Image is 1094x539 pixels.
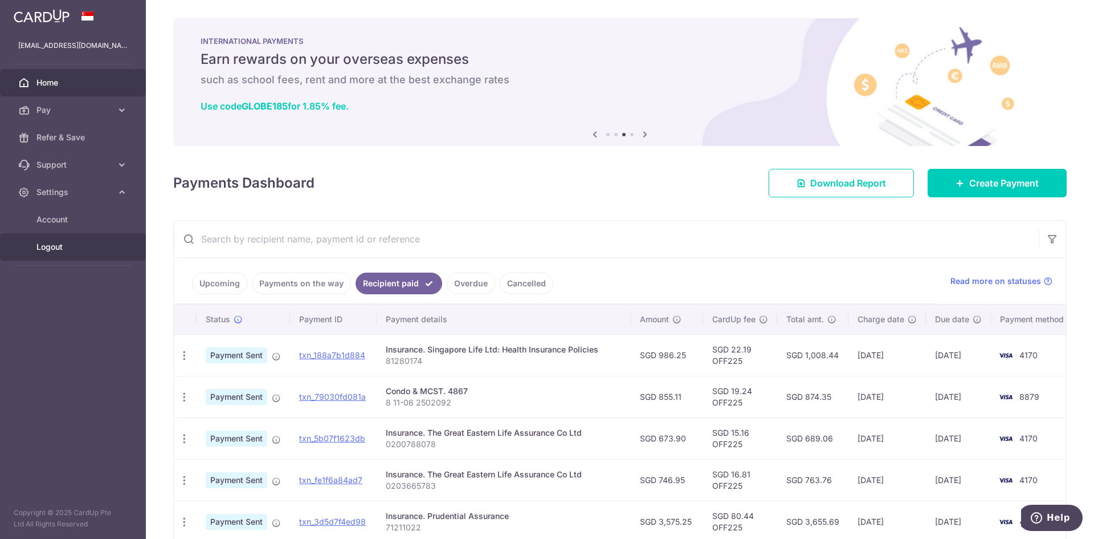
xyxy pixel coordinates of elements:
a: Create Payment [928,169,1067,197]
td: SGD 15.16 OFF225 [703,418,777,459]
p: 81280174 [386,355,622,367]
h4: Payments Dashboard [173,173,315,193]
p: INTERNATIONAL PAYMENTS [201,37,1039,46]
a: txn_79030fd081a [299,392,366,402]
span: Payment Sent [206,514,267,530]
span: Refer & Save [36,132,112,143]
td: [DATE] [926,418,991,459]
input: Search by recipient name, payment id or reference [174,221,1039,257]
span: 4170 [1019,350,1038,360]
a: Read more on statuses [950,275,1052,287]
a: txn_fe1f6a84ad7 [299,475,362,485]
a: Download Report [769,169,914,197]
th: Payment details [377,305,631,334]
a: Recipient paid [356,273,442,294]
img: Bank Card [994,473,1017,487]
p: 0203665783 [386,480,622,492]
a: Payments on the way [252,273,351,294]
div: Insurance. Singapore Life Ltd: Health Insurance Policies [386,344,622,355]
td: [DATE] [926,376,991,418]
td: SGD 22.19 OFF225 [703,334,777,376]
td: [DATE] [926,459,991,501]
td: SGD 855.11 [631,376,703,418]
td: SGD 673.90 [631,418,703,459]
a: Cancelled [500,273,553,294]
td: SGD 746.95 [631,459,703,501]
p: 71211022 [386,522,622,533]
span: 8879 [1019,392,1039,402]
span: Logout [36,241,112,253]
span: 4170 [1019,475,1038,485]
img: International Payment Banner [173,18,1067,146]
span: Payment Sent [206,347,267,363]
a: txn_188a7b1d884 [299,350,365,360]
a: txn_5b07f1623db [299,433,365,443]
iframe: Opens a widget where you can find more information [1021,505,1083,533]
span: Support [36,159,112,171]
p: 0200788078 [386,439,622,450]
img: Bank Card [994,348,1017,362]
span: Status [206,314,230,325]
td: SGD 16.81 OFF225 [703,459,777,501]
td: [DATE] [848,376,926,418]
a: Use codeGLOBE185for 1.85% fee. [201,100,349,112]
span: Read more on statuses [950,275,1041,287]
div: Insurance. The Great Eastern Life Assurance Co Ltd [386,427,622,439]
span: Due date [935,314,969,325]
td: SGD 689.06 [777,418,848,459]
a: Overdue [447,273,495,294]
span: Create Payment [969,176,1039,190]
td: SGD 19.24 OFF225 [703,376,777,418]
td: SGD 763.76 [777,459,848,501]
span: Amount [640,314,669,325]
span: Payment Sent [206,431,267,447]
td: [DATE] [848,334,926,376]
span: 4170 [1019,433,1038,443]
img: CardUp [14,9,70,23]
img: Bank Card [994,432,1017,445]
p: [EMAIL_ADDRESS][DOMAIN_NAME] [18,40,128,51]
div: Condo & MCST. 4867 [386,386,622,397]
td: SGD 986.25 [631,334,703,376]
td: SGD 874.35 [777,376,848,418]
h5: Earn rewards on your overseas expenses [201,50,1039,68]
b: GLOBE185 [242,100,288,112]
div: Insurance. The Great Eastern Life Assurance Co Ltd [386,469,622,480]
span: CardUp fee [712,314,756,325]
img: Bank Card [994,390,1017,404]
span: Total amt. [786,314,824,325]
div: Insurance. Prudential Assurance [386,510,622,522]
td: SGD 1,008.44 [777,334,848,376]
span: Payment Sent [206,472,267,488]
th: Payment ID [290,305,377,334]
td: [DATE] [848,418,926,459]
a: Upcoming [192,273,247,294]
img: Bank Card [994,515,1017,529]
span: Settings [36,187,112,198]
span: 4170 [1019,517,1038,526]
span: Download Report [810,176,886,190]
h6: such as school fees, rent and more at the best exchange rates [201,73,1039,87]
p: 8 11-06 2502092 [386,397,622,408]
span: Account [36,214,112,225]
td: [DATE] [848,459,926,501]
span: Payment Sent [206,389,267,405]
span: Charge date [858,314,904,325]
a: txn_3d5d7f4ed98 [299,517,366,526]
span: Pay [36,104,112,116]
span: Home [36,77,112,88]
th: Payment method [991,305,1077,334]
td: [DATE] [926,334,991,376]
